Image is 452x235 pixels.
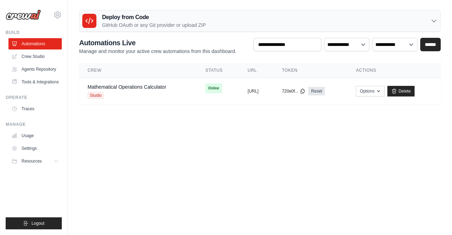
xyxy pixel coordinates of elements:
a: Delete [387,86,415,96]
a: Usage [8,130,62,141]
th: Actions [347,63,441,78]
p: Manage and monitor your active crew automations from this dashboard. [79,48,236,55]
th: URL [239,63,273,78]
button: Resources [8,155,62,167]
a: Reset [308,87,325,95]
h2: Automations Live [79,38,236,48]
th: Token [273,63,347,78]
span: Logout [31,221,44,226]
div: Operate [6,95,62,100]
a: Agents Repository [8,64,62,75]
div: Build [6,30,62,35]
button: Logout [6,217,62,229]
div: Manage [6,122,62,127]
a: Settings [8,143,62,154]
span: Resources [22,158,42,164]
a: Crew Studio [8,51,62,62]
a: Tools & Integrations [8,76,62,88]
a: Automations [8,38,62,49]
img: Logo [6,10,41,20]
h3: Deploy from Code [102,13,206,22]
span: Studio [88,92,104,99]
th: Status [197,63,239,78]
p: GitHub OAuth or any Git provider or upload ZIP [102,22,206,29]
span: Online [206,83,222,93]
th: Crew [79,63,197,78]
a: Mathematical Operations Calculator [88,84,166,90]
a: Traces [8,103,62,114]
button: 720e0f... [282,88,305,94]
button: Options [356,86,385,96]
